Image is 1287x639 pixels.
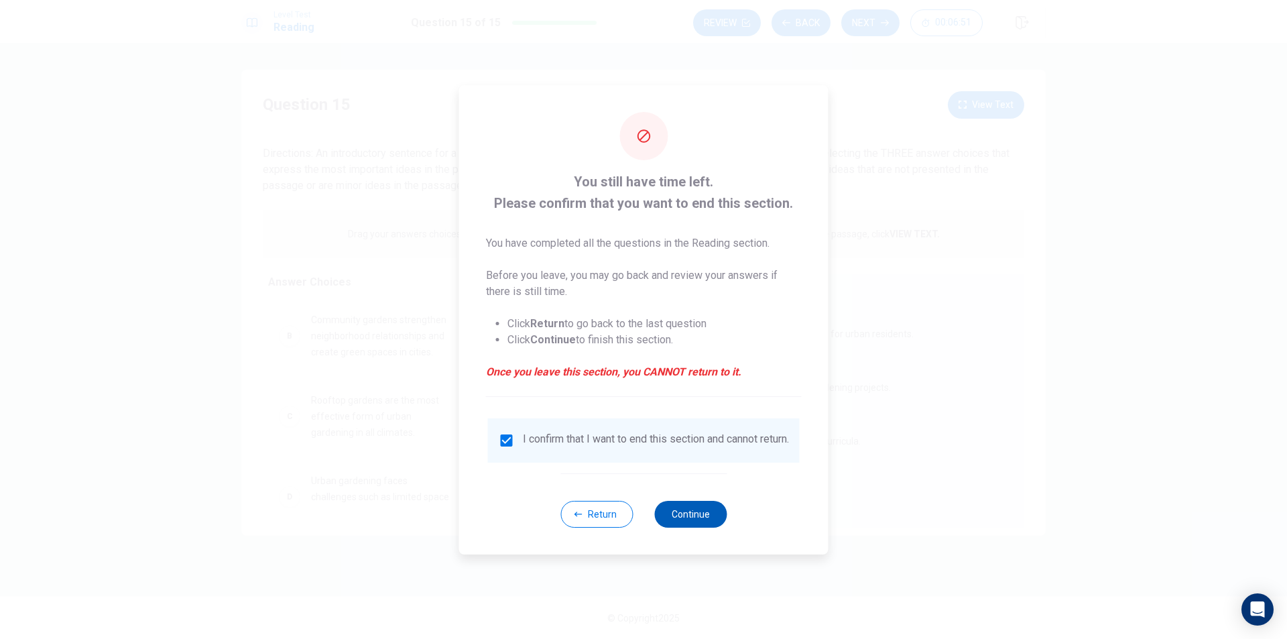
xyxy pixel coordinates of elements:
div: I confirm that I want to end this section and cannot return. [523,432,789,449]
span: You still have time left. Please confirm that you want to end this section. [486,171,802,214]
div: Open Intercom Messenger [1241,593,1274,626]
p: Before you leave, you may go back and review your answers if there is still time. [486,268,802,300]
p: You have completed all the questions in the Reading section. [486,235,802,251]
button: Return [560,501,633,528]
strong: Return [530,317,564,330]
strong: Continue [530,333,576,346]
button: Continue [654,501,727,528]
li: Click to finish this section. [507,332,802,348]
li: Click to go back to the last question [507,316,802,332]
em: Once you leave this section, you CANNOT return to it. [486,364,802,380]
